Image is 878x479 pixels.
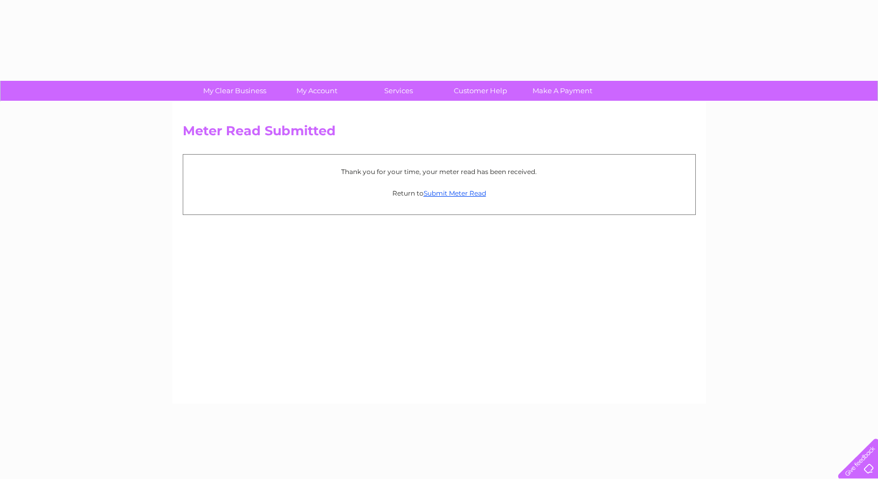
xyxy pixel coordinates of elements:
[272,81,361,101] a: My Account
[190,81,279,101] a: My Clear Business
[189,166,690,177] p: Thank you for your time, your meter read has been received.
[183,123,696,144] h2: Meter Read Submitted
[424,189,486,197] a: Submit Meter Read
[436,81,525,101] a: Customer Help
[518,81,607,101] a: Make A Payment
[354,81,443,101] a: Services
[189,188,690,198] p: Return to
